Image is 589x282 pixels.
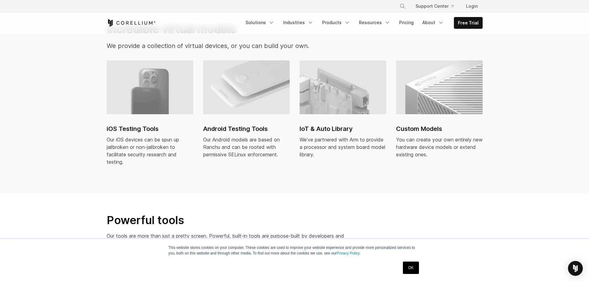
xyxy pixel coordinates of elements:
a: Pricing [395,17,417,28]
a: IoT & Auto Library IoT & Auto Library We've partnered with Arm to provide a processor and system ... [300,60,386,166]
div: Our iOS devices can be spun up jailbroken or non-jailbroken to facilitate security research and t... [107,136,193,166]
img: Android virtual machine and devices [203,60,290,114]
img: iPhone virtual machine and devices [107,60,193,114]
a: About [419,17,448,28]
div: Navigation Menu [392,1,483,12]
a: Free Trial [454,17,482,28]
img: Custom Models [396,60,483,114]
img: IoT & Auto Library [300,60,386,114]
div: Open Intercom Messenger [568,261,583,276]
a: Corellium Home [107,19,156,27]
p: Our tools are more than just a pretty screen. Powerful, built-in tools are purpose-built by devel... [107,232,354,254]
a: Privacy Policy. [337,251,361,255]
h2: Custom Models [396,124,483,133]
p: This website stores cookies on your computer. These cookies are used to improve your website expe... [169,245,421,256]
a: Android virtual machine and devices Android Testing Tools Our Android models are based on Ranchu ... [203,60,290,166]
div: We've partnered with Arm to provide a processor and system board model library. [300,136,386,158]
a: Resources [355,17,394,28]
a: Solutions [242,17,278,28]
h2: iOS Testing Tools [107,124,193,133]
a: Support Center [411,1,459,12]
h2: Powerful tools [107,213,354,227]
p: We provide a collection of virtual devices, or you can build your own. [107,41,353,50]
h2: IoT & Auto Library [300,124,386,133]
div: You can create your own entirely new hardware device models or extend existing ones. [396,136,483,158]
a: Login [461,1,483,12]
button: Search [397,1,408,12]
h2: Android Testing Tools [203,124,290,133]
a: Custom Models Custom Models You can create your own entirely new hardware device models or extend... [396,60,483,166]
a: Industries [280,17,317,28]
a: Products [318,17,354,28]
a: OK [403,262,419,274]
div: Navigation Menu [242,17,483,29]
a: iPhone virtual machine and devices iOS Testing Tools Our iOS devices can be spun up jailbroken or... [107,60,193,173]
div: Our Android models are based on Ranchu and can be rooted with permissive SELinux enforcement. [203,136,290,158]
